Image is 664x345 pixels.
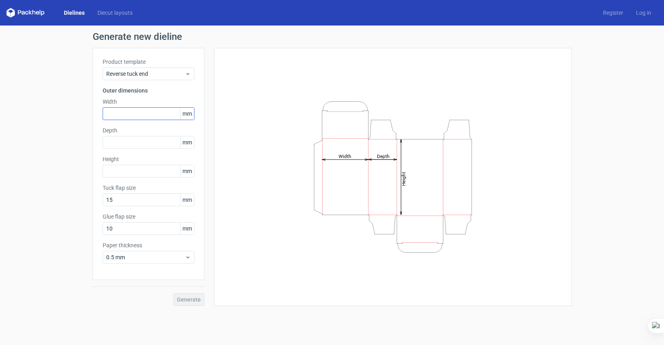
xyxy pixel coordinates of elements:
label: Width [103,98,194,106]
span: 0.5 mm [106,253,185,261]
span: mm [180,223,194,235]
label: Paper thickness [103,241,194,249]
a: Dielines [57,9,91,17]
span: mm [180,165,194,177]
label: Height [103,155,194,163]
tspan: Height [400,172,406,185]
a: Log in [630,9,658,17]
tspan: Width [338,153,351,159]
h1: Generate new dieline [93,32,572,41]
label: Product template [103,58,194,66]
span: mm [180,108,194,120]
span: mm [180,194,194,206]
a: Register [597,9,630,17]
label: Depth [103,126,194,134]
span: mm [180,136,194,148]
label: Glue flap size [103,213,194,221]
tspan: Depth [377,153,389,159]
a: Diecut layouts [91,9,139,17]
label: Tuck flap size [103,184,194,192]
span: Reverse tuck end [106,70,185,78]
h3: Outer dimensions [103,87,194,95]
